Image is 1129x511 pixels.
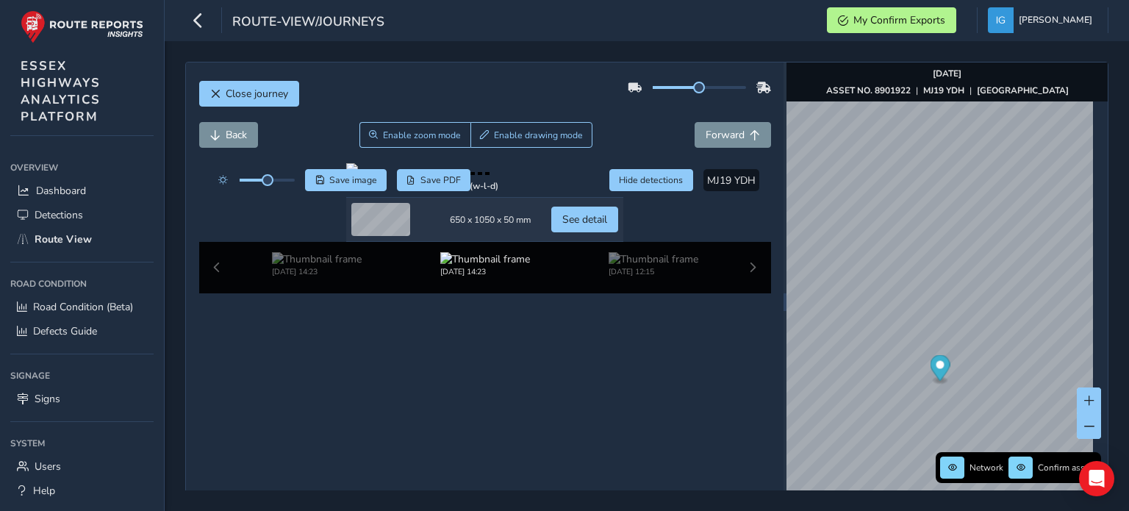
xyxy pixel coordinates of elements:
img: Thumbnail frame [609,252,698,266]
span: Hide detections [619,174,683,186]
div: | | [826,85,1069,96]
span: Dashboard [36,184,86,198]
button: See detail [551,207,618,232]
a: Dashboard [10,179,154,203]
span: Confirm assets [1038,462,1097,474]
span: Road Condition (Beta) [33,300,133,314]
span: Close journey [226,87,288,101]
button: Zoom [359,122,470,148]
strong: [DATE] [933,68,961,79]
span: Enable zoom mode [383,129,461,141]
button: Close journey [199,81,299,107]
span: Detections [35,208,83,222]
span: route-view/journeys [232,12,384,33]
span: Save PDF [420,174,461,186]
strong: ASSET NO. 8901922 [826,85,911,96]
button: Draw [470,122,593,148]
button: Back [199,122,258,148]
strong: MJ19 YDH [923,85,964,96]
a: Route View [10,227,154,251]
div: Overview [10,157,154,179]
span: Network [969,462,1003,474]
span: Enable drawing mode [494,129,583,141]
div: Road Condition [10,273,154,295]
button: Forward [695,122,771,148]
div: System [10,432,154,454]
img: Thumbnail frame [272,252,362,266]
a: Detections [10,203,154,227]
button: PDF [397,169,471,191]
span: Back [226,128,247,142]
span: Save image [329,174,377,186]
div: Open Intercom Messenger [1079,461,1114,496]
img: rr logo [21,10,143,43]
img: diamond-layout [988,7,1014,33]
span: Signs [35,392,60,406]
span: Help [33,484,55,498]
span: [PERSON_NAME] [1019,7,1092,33]
a: Signs [10,387,154,411]
strong: [GEOGRAPHIC_DATA] [977,85,1069,96]
span: My Confirm Exports [853,13,945,27]
a: Users [10,454,154,479]
div: [DATE] 14:23 [272,266,362,277]
button: [PERSON_NAME] [988,7,1097,33]
span: ESSEX HIGHWAYS ANALYTICS PLATFORM [21,57,101,125]
div: [DATE] 12:15 [609,266,698,277]
div: [DATE] 14:23 [440,266,530,277]
span: Defects Guide [33,324,97,338]
span: MJ19 YDH [707,174,756,187]
button: My Confirm Exports [827,7,956,33]
span: See detail [562,212,607,226]
a: Road Condition (Beta) [10,295,154,319]
a: Defects Guide [10,319,154,343]
span: Forward [706,128,745,142]
div: Signage [10,365,154,387]
a: Help [10,479,154,503]
button: Hide detections [609,169,693,191]
img: Thumbnail frame [440,252,530,266]
div: Map marker [931,355,950,385]
td: 650 x 1050 x 50 mm [445,198,536,242]
span: Users [35,460,61,474]
span: Route View [35,232,92,246]
button: Save [305,169,387,191]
